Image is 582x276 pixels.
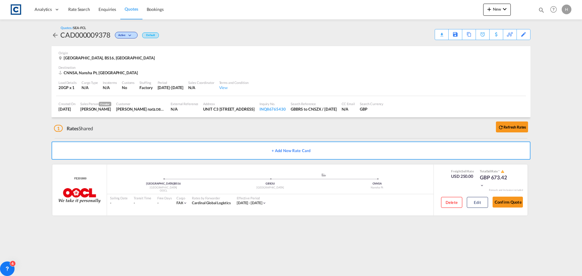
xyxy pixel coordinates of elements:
span: Quotes [125,6,138,12]
div: Remark and Inclusion included [484,188,527,192]
div: Shared [54,125,93,132]
div: Bristol, BS16, United Kingdom [59,55,156,61]
span: Sell [487,169,492,173]
div: CC Email [342,101,355,106]
div: Change Status Here [115,32,138,38]
div: Default [142,32,159,38]
div: Neil na [116,106,166,112]
div: OOCL [110,189,217,193]
div: Period [158,80,184,85]
div: N/A [342,106,355,112]
div: External Reference [171,101,198,106]
md-icon: icon-chevron-down [501,5,508,13]
div: CNNSA, Nansha Pt, Asia Pacific [59,70,139,75]
div: Terms and Condition [219,80,249,85]
span: Cardinal Global Logistics [192,201,231,205]
div: Cargo Type [82,80,98,85]
div: H [562,5,571,14]
span: FAK [176,201,183,205]
div: Cargo [176,196,188,200]
div: Created On [59,101,75,106]
div: Sailing Date [110,196,128,200]
span: Help [548,4,559,15]
div: GBP 673.42 [480,174,510,188]
span: [GEOGRAPHIC_DATA], BS16, [GEOGRAPHIC_DATA] [64,55,155,60]
span: GLOBAL FREIGHT SERVICES LTD [152,107,201,111]
div: Save As Template [449,29,462,40]
md-icon: assets/icons/custom/ship-fill.svg [320,173,327,176]
div: Customs [122,80,135,85]
span: Sell [462,169,467,173]
md-icon: icon-chevron-down [262,201,266,205]
div: GBSOU [217,182,323,186]
md-icon: icon-chevron-down [480,183,484,188]
span: Rate Search [68,7,90,12]
button: Delete [441,197,462,208]
div: Address [203,101,255,106]
div: UNIT C3 HALESFIELD 23 TELFORD TF7 4NY [203,106,255,112]
md-icon: icon-refresh [498,125,503,130]
div: N/A [188,85,214,90]
div: Transit Time [134,196,151,200]
div: GBBRS to CNSZX / 19 Aug 2025 [291,106,337,112]
div: Search Reference [291,101,337,106]
div: Customer [116,101,166,106]
button: icon-alert [500,169,504,174]
div: Load Details [59,80,77,85]
div: - [110,201,128,206]
div: CNNSA [324,182,430,186]
div: - [157,201,159,206]
button: icon-plus 400-fgNewicon-chevron-down [483,4,511,16]
span: Enquiries [99,7,116,12]
span: BS16 [174,182,181,185]
div: [GEOGRAPHIC_DATA] [217,186,323,190]
div: N/A [82,85,98,90]
div: Free Days [157,196,172,200]
img: OOCL [59,188,101,203]
div: No [122,85,135,90]
div: Stuffing [139,80,152,85]
div: [GEOGRAPHIC_DATA] [110,186,217,190]
div: 19 Aug 2025 [59,106,75,112]
div: Sales Person [80,101,111,106]
span: Analytics [35,6,52,12]
span: | [174,182,175,185]
md-icon: icon-chevron-down [127,34,134,37]
div: Nansha Pt [324,186,430,190]
div: Effective Period [237,196,267,200]
button: icon-refreshRefresh Rates [496,121,528,132]
button: + Add New Rate Card [52,141,530,160]
div: USD 250.00 [451,173,474,179]
md-icon: icon-alert [501,170,504,173]
div: Freight Rate [451,169,474,173]
span: Bookings [147,7,164,12]
div: Inquiry No. [259,101,286,106]
div: icon-arrow-left [52,30,60,40]
md-icon: icon-download [438,30,445,35]
div: Incoterms [103,80,117,85]
div: INQ86765430 [259,106,286,112]
div: - [134,201,151,206]
span: Rates [67,125,79,131]
div: Destination [59,65,523,70]
div: CAD000009378 [60,30,110,40]
div: icon-magnify [538,7,545,16]
span: Subject to Remarks [498,169,500,173]
button: Edit [467,197,488,208]
span: 1 [54,125,63,132]
span: [GEOGRAPHIC_DATA] [146,182,174,185]
span: [DATE] - [DATE] [237,201,263,205]
div: Rates by Forwarder [192,196,231,200]
div: Factory Stuffing [139,85,152,90]
md-icon: icon-chevron-down [183,201,187,205]
div: Quote PDF is not available at this time [438,29,445,35]
div: Origin [59,51,523,55]
div: 01 Aug 2025 - 31 Aug 2025 [237,201,263,206]
md-icon: icon-arrow-left [52,32,59,39]
div: 31 Aug 2025 [158,85,184,90]
span: SEA-FCL [73,26,86,30]
span: Active [118,33,127,39]
md-icon: icon-plus 400-fg [486,5,493,13]
md-icon: icon-magnify [538,7,545,13]
button: Confirm Quote [493,197,523,208]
